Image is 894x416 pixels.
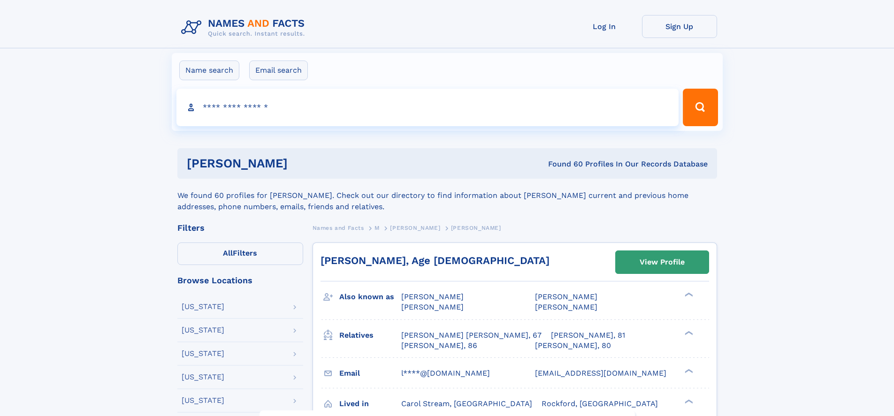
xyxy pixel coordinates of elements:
label: Email search [249,61,308,80]
div: [US_STATE] [182,303,224,310]
h3: Also known as [339,289,401,305]
img: Logo Names and Facts [177,15,313,40]
button: Search Button [683,89,718,126]
div: ❯ [682,398,694,404]
h1: [PERSON_NAME] [187,158,418,169]
a: [PERSON_NAME] [PERSON_NAME], 67 [401,330,542,340]
span: [PERSON_NAME] [535,292,597,301]
span: Carol Stream, [GEOGRAPHIC_DATA] [401,399,532,408]
a: [PERSON_NAME] [390,222,440,234]
h3: Relatives [339,327,401,343]
span: [PERSON_NAME] [401,292,464,301]
a: Log In [567,15,642,38]
span: [PERSON_NAME] [535,303,597,311]
div: Filters [177,224,303,232]
h3: Email [339,365,401,381]
a: [PERSON_NAME], 86 [401,340,477,351]
span: Rockford, [GEOGRAPHIC_DATA] [542,399,658,408]
a: M [374,222,380,234]
a: [PERSON_NAME], 81 [551,330,625,340]
span: [PERSON_NAME] [451,225,501,231]
div: We found 60 profiles for [PERSON_NAME]. Check out our directory to find information about [PERSON... [177,179,717,212]
span: All [223,249,233,257]
span: [PERSON_NAME] [390,225,440,231]
div: ❯ [682,292,694,298]
div: Browse Locations [177,276,303,285]
div: [US_STATE] [182,326,224,334]
a: [PERSON_NAME], 80 [535,340,611,351]
div: Found 60 Profiles In Our Records Database [418,159,708,169]
a: Sign Up [642,15,717,38]
label: Name search [179,61,239,80]
span: [PERSON_NAME] [401,303,464,311]
a: Names and Facts [313,222,364,234]
label: Filters [177,242,303,265]
div: ❯ [682,368,694,374]
div: View Profile [640,251,685,273]
div: [US_STATE] [182,350,224,357]
a: View Profile [616,251,709,273]
div: ❯ [682,330,694,336]
span: [EMAIL_ADDRESS][DOMAIN_NAME] [535,369,666,378]
h3: Lived in [339,396,401,412]
input: search input [176,89,679,126]
div: [US_STATE] [182,397,224,404]
div: [US_STATE] [182,373,224,381]
a: [PERSON_NAME], Age [DEMOGRAPHIC_DATA] [321,255,550,266]
span: M [374,225,380,231]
